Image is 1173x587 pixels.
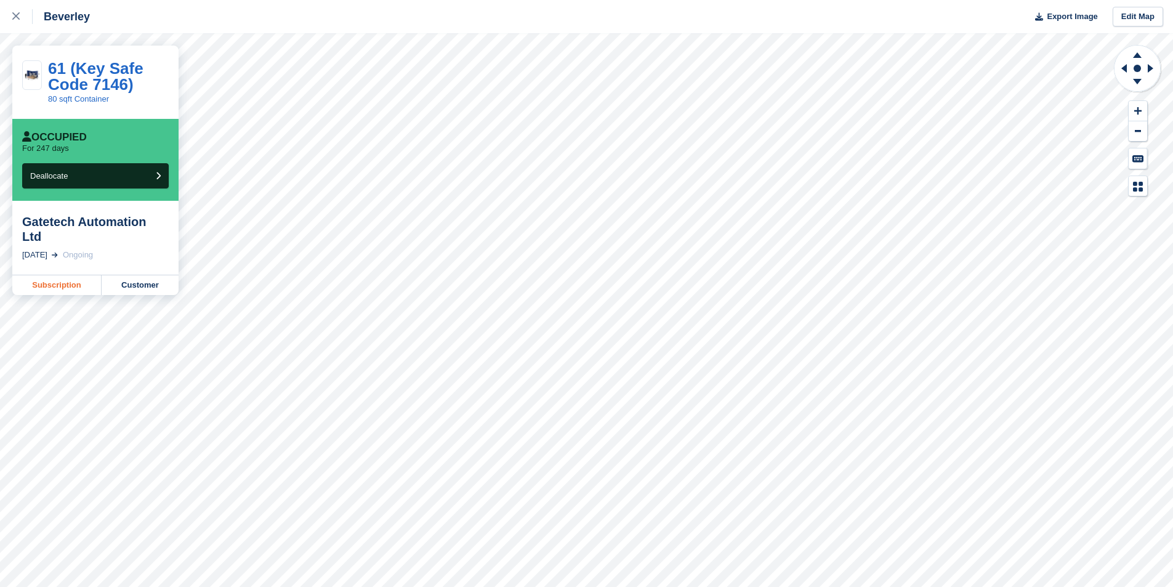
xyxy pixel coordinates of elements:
[22,131,87,144] div: Occupied
[102,275,179,295] a: Customer
[22,214,169,244] div: Gatetech Automation Ltd
[1129,176,1147,196] button: Map Legend
[1129,121,1147,142] button: Zoom Out
[23,68,41,83] img: 10-ft-container.jpg
[33,9,90,24] div: Beverley
[52,253,58,257] img: arrow-right-light-icn-cde0832a797a2874e46488d9cf13f60e5c3a73dbe684e267c42b8395dfbc2abf.svg
[1129,101,1147,121] button: Zoom In
[63,249,93,261] div: Ongoing
[22,144,69,153] p: For 247 days
[22,249,47,261] div: [DATE]
[1129,148,1147,169] button: Keyboard Shortcuts
[48,94,109,103] a: 80 sqft Container
[22,163,169,188] button: Deallocate
[30,171,68,180] span: Deallocate
[1028,7,1098,27] button: Export Image
[48,59,143,94] a: 61 (Key Safe Code 7146)
[12,275,102,295] a: Subscription
[1047,10,1097,23] span: Export Image
[1113,7,1163,27] a: Edit Map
